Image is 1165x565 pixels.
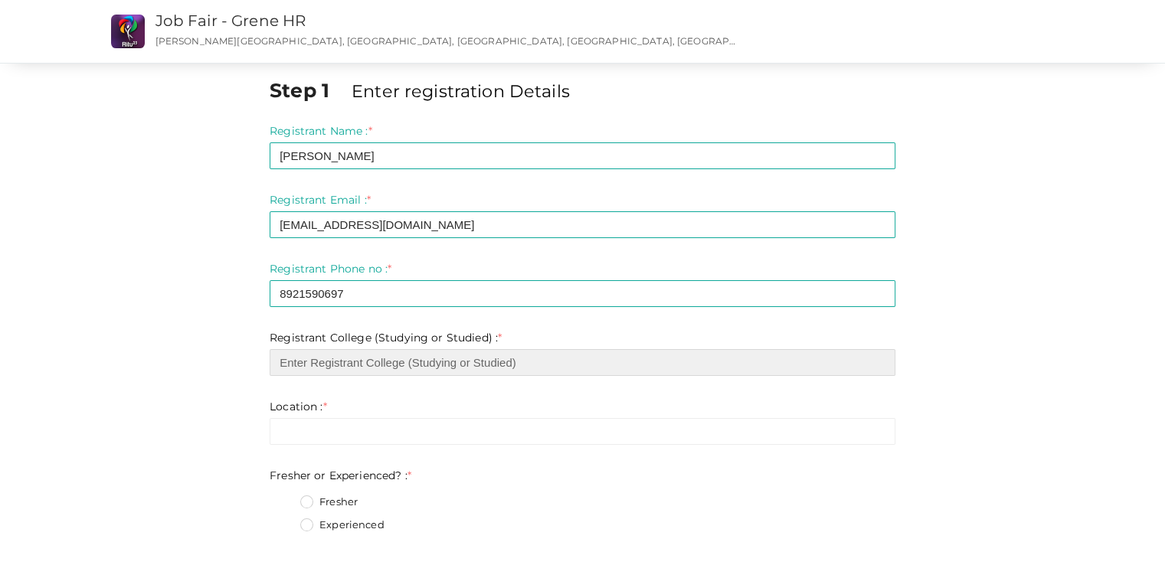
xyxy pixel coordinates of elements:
[270,280,895,307] input: Enter registrant phone no here.
[270,77,349,104] label: Step 1
[270,142,895,169] input: Enter registrant name here.
[270,192,371,207] label: Registrant Email :
[270,349,895,376] input: Enter Registrant College (Studying or Studied)
[111,15,145,48] img: CS2O7UHK_small.png
[270,330,502,345] label: Registrant College (Studying or Studied) :
[300,495,358,510] label: Fresher
[155,11,306,30] a: Job Fair - Grene HR
[300,518,385,533] label: Experienced
[270,261,391,276] label: Registrant Phone no :
[270,123,372,139] label: Registrant Name :
[270,211,895,238] input: Enter registrant email here.
[155,34,738,47] p: [PERSON_NAME][GEOGRAPHIC_DATA], [GEOGRAPHIC_DATA], [GEOGRAPHIC_DATA], [GEOGRAPHIC_DATA], [GEOGRAP...
[270,468,411,483] label: Fresher or Experienced? :
[270,399,327,414] label: Location :
[352,79,570,103] label: Enter registration Details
